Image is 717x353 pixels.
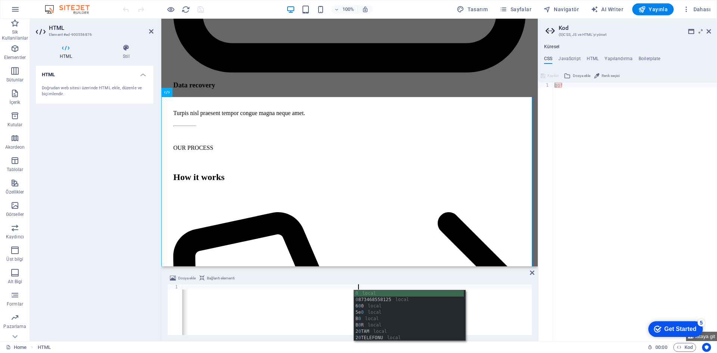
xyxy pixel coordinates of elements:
div: Doğrudan web sitesi üzerinde HTML ekle, düzenle ve biçimlendir. [42,85,148,97]
button: Ön izleme modundan çıkıp düzenlemeye devam etmek için buraya tıklayın [166,5,175,14]
span: AI Writer [591,6,623,13]
h3: (S)CSS, JS ve HTML'yi yönet [559,31,696,38]
span: Sayfalar [500,6,531,13]
h2: HTML [49,25,153,31]
p: Özellikler [6,189,24,195]
span: Yayınla [638,6,668,13]
button: Usercentrics [702,343,711,352]
p: Formlar [7,301,23,307]
h4: HTML [36,44,99,60]
h6: Oturum süresi [648,343,667,352]
h4: Stil [99,44,153,60]
button: Yayınla [632,3,674,15]
span: Navigatör [543,6,579,13]
button: reload [181,5,190,14]
p: Pazarlama [3,323,26,329]
h6: 100% [342,5,354,14]
p: Kutular [7,122,23,128]
button: Navigatör [540,3,582,15]
button: Renk seçici [593,71,621,80]
h4: Küresel [544,44,559,50]
div: 1 [538,83,553,88]
div: Get Started [22,8,54,15]
button: Dosya ekle [169,274,197,283]
button: Bağlantı elementi [198,274,236,283]
span: Bağlantı elementi [207,274,235,283]
a: Seçimi iptal etmek için tıkla. Sayfaları açmak için çift tıkla [6,343,27,352]
button: Dosya ekle [563,71,592,80]
span: Kod [677,343,693,352]
div: Get Started 5 items remaining, 0% complete [6,4,60,19]
button: AI Writer [588,3,626,15]
button: Tasarım [454,3,491,15]
p: Tablolar [7,167,24,173]
span: Seçmek için tıkla. Düzenlemek için çift tıkla [38,343,51,352]
div: Tasarım (Ctrl+Alt+Y) [454,3,491,15]
p: Kaydırıcı [6,234,24,240]
p: Elementler [4,55,26,61]
h4: Yapılandırma [605,56,633,64]
nav: breadcrumb [38,343,51,352]
h4: JavaScript [558,56,580,64]
img: Editor Logo [43,5,99,14]
i: Yeniden boyutlandırmada yakınlaştırma düzeyini seçilen cihaza uyacak şekilde otomatik olarak ayarla. [362,6,369,13]
span: : [661,344,662,350]
span: Renk seçici [602,71,620,80]
div: 5 [55,1,63,9]
p: Sütunlar [6,77,24,83]
span: Dosya ekle [573,71,590,80]
span: 00 00 [655,343,667,352]
button: 100% [331,5,358,14]
span: Dosya ekle [178,274,196,283]
p: Üst bilgi [6,256,23,262]
h3: Element #ed-900556876 [49,31,139,38]
button: Dahası [680,3,714,15]
h4: HTML [36,66,153,79]
p: Görseller [6,211,24,217]
i: Sayfayı yeniden yükleyin [181,5,190,14]
h4: CSS [544,56,552,64]
p: Alt Bigi [8,279,22,285]
span: Dahası [683,6,711,13]
p: İçerik [9,99,20,105]
div: 1 [168,284,183,289]
h4: Boilerplate [639,56,661,64]
span: Tasarım [457,6,488,13]
p: Akordeon [5,144,25,150]
h2: Kod [559,25,711,31]
button: Sayfalar [497,3,534,15]
button: Kod [673,343,696,352]
h4: HTML [587,56,599,64]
